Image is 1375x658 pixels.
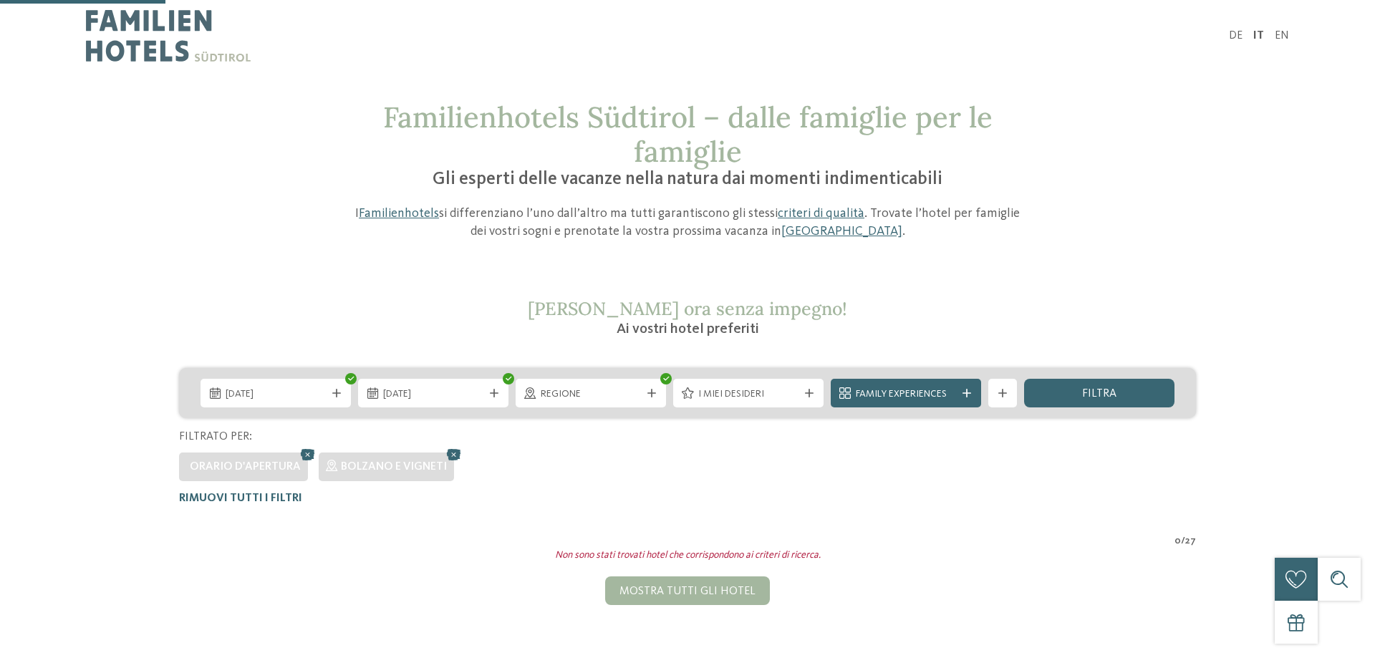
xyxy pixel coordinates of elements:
span: / [1181,534,1185,548]
span: 27 [1185,534,1196,548]
span: Orario d'apertura [190,461,301,473]
span: [DATE] [226,387,326,402]
span: Filtrato per: [179,431,252,442]
div: Mostra tutti gli hotel [605,576,770,605]
span: Family Experiences [856,387,956,402]
p: I si differenziano l’uno dall’altro ma tutti garantiscono gli stessi . Trovate l’hotel per famigl... [347,205,1028,241]
a: DE [1229,30,1243,42]
a: Familienhotels [359,207,439,220]
span: I miei desideri [698,387,799,402]
span: Regione [541,387,641,402]
a: EN [1275,30,1289,42]
a: criteri di qualità [778,207,864,220]
span: Ai vostri hotel preferiti [617,322,759,337]
span: filtra [1082,388,1116,400]
span: Gli esperti delle vacanze nella natura dai momenti indimenticabili [433,170,942,188]
span: 0 [1174,534,1181,548]
span: [DATE] [383,387,483,402]
span: Bolzano e vigneti [341,461,447,473]
span: Familienhotels Südtirol – dalle famiglie per le famiglie [383,99,993,170]
a: IT [1253,30,1264,42]
a: [GEOGRAPHIC_DATA] [781,225,902,238]
span: Rimuovi tutti i filtri [179,493,302,504]
span: [PERSON_NAME] ora senza impegno! [528,297,847,320]
div: Non sono stati trovati hotel che corrispondono ai criteri di ricerca. [168,548,1207,563]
